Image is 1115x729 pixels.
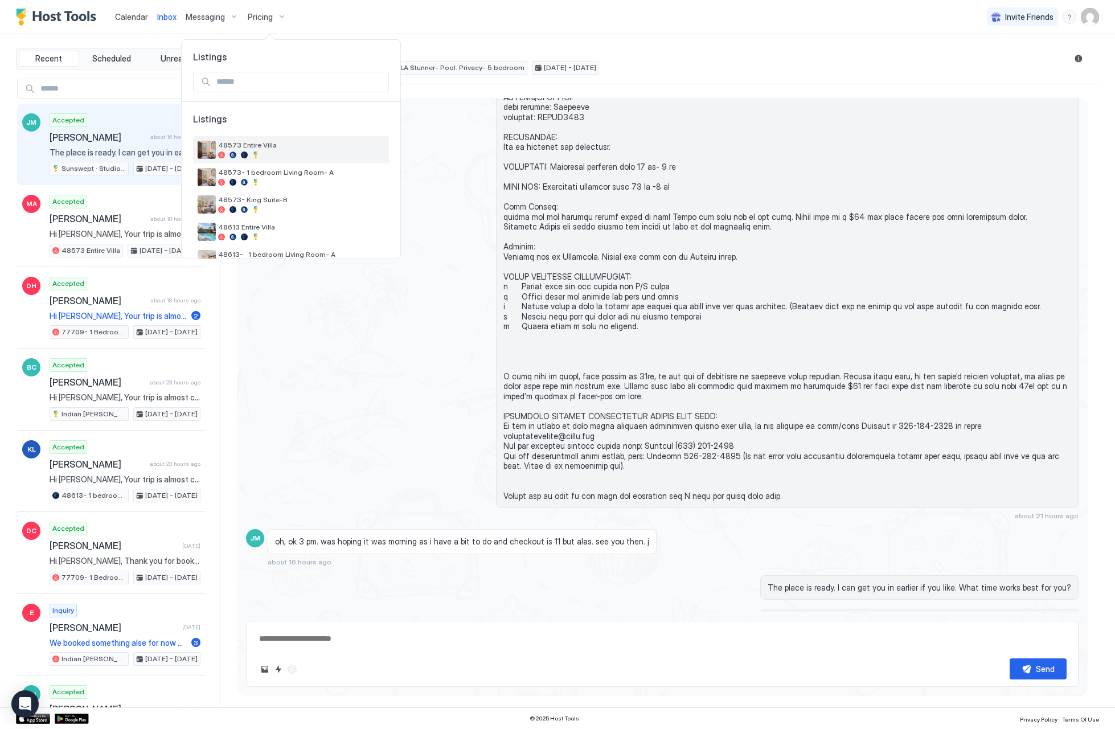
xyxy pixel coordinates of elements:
span: Listings [182,51,400,63]
div: listing image [198,168,216,186]
span: 48613- 1 bedroom Living Room- A [218,250,384,259]
span: 48613 Entire Villa [218,223,384,231]
span: 48573 Entire Villa [218,141,384,149]
span: Listings [193,113,389,136]
div: listing image [198,250,216,268]
div: Open Intercom Messenger [11,690,39,718]
span: 48573- King Suite-B [218,195,384,204]
div: listing image [198,141,216,159]
div: listing image [198,223,216,241]
div: listing image [198,195,216,214]
span: 48573- 1 bedroom Living Room- A [218,168,384,177]
input: Input Field [212,72,388,92]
